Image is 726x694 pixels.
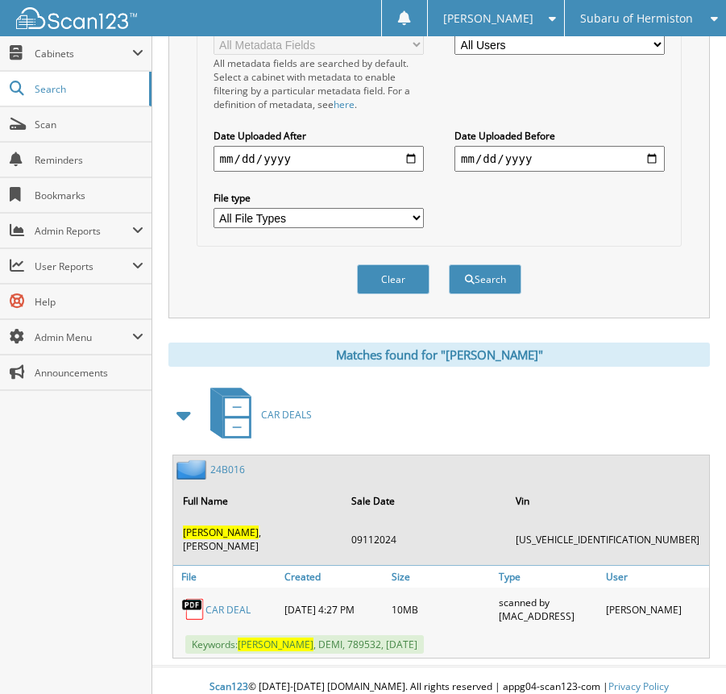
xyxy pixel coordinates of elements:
[175,484,342,517] th: Full Name
[168,343,710,367] div: Matches found for "[PERSON_NAME]"
[214,56,424,111] div: All metadata fields are searched by default. Select a cabinet with metadata to enable filtering b...
[214,191,424,205] label: File type
[388,592,495,627] div: 10MB
[645,617,726,694] iframe: Chat Widget
[210,679,248,693] span: Scan123
[280,566,388,588] a: Created
[185,635,424,654] span: Keywords: , DEMI, 789532, [DATE]
[454,129,665,143] label: Date Uploaded Before
[176,459,210,480] img: folder2.png
[343,484,506,517] th: Sale Date
[16,7,137,29] img: scan123-logo-white.svg
[449,264,521,294] button: Search
[608,679,669,693] a: Privacy Policy
[508,519,707,559] td: [US_VEHICLE_IDENTIFICATION_NUMBER]
[508,484,707,517] th: Vin
[454,146,665,172] input: end
[602,566,709,588] a: User
[388,566,495,588] a: Size
[35,189,143,202] span: Bookmarks
[35,224,132,238] span: Admin Reports
[175,519,342,559] td: , [PERSON_NAME]
[35,118,143,131] span: Scan
[238,638,313,651] span: [PERSON_NAME]
[343,519,506,559] td: 09112024
[210,463,245,476] a: 24B016
[173,566,280,588] a: File
[214,129,424,143] label: Date Uploaded After
[35,260,132,273] span: User Reports
[334,98,355,111] a: here
[205,603,251,617] a: CAR DEAL
[35,47,132,60] span: Cabinets
[183,526,259,539] span: [PERSON_NAME]
[443,14,533,23] span: [PERSON_NAME]
[602,592,709,627] div: [PERSON_NAME]
[495,566,602,588] a: Type
[580,14,693,23] span: Subaru of Hermiston
[35,330,132,344] span: Admin Menu
[261,408,312,422] span: CAR DEALS
[35,82,141,96] span: Search
[201,383,312,447] a: CAR DEALS
[357,264,429,294] button: Clear
[181,597,205,621] img: PDF.png
[35,153,143,167] span: Reminders
[35,295,143,309] span: Help
[35,366,143,380] span: Announcements
[495,592,602,627] div: scanned by [MAC_ADDRESS]
[280,592,388,627] div: [DATE] 4:27 PM
[214,146,424,172] input: start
